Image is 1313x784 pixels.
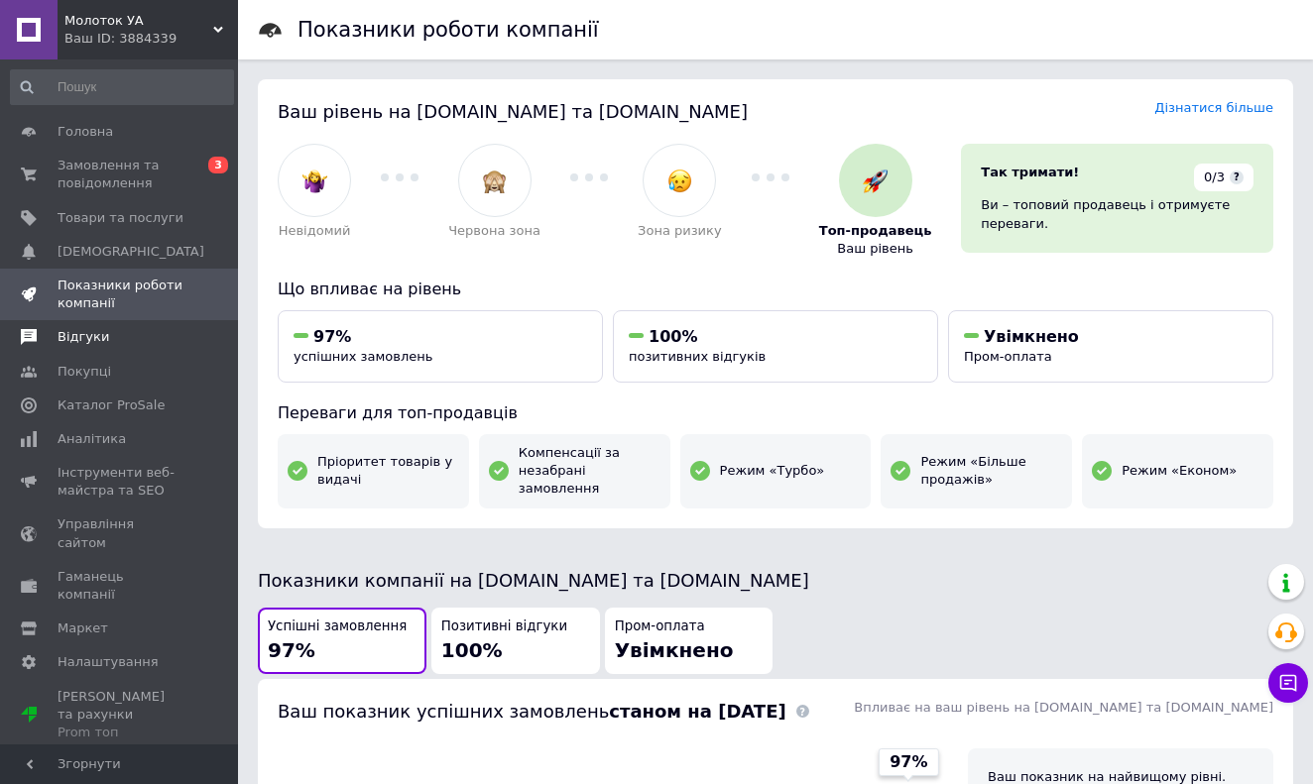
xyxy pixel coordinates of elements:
[629,349,766,364] span: позитивних відгуків
[58,363,111,381] span: Покупці
[58,123,113,141] span: Головна
[720,462,825,480] span: Режим «Турбо»
[58,277,183,312] span: Показники роботи компанії
[279,222,351,240] span: Невідомий
[58,515,183,551] span: Управління сайтом
[64,12,213,30] span: Молоток УА
[1268,663,1308,703] button: Чат з покупцем
[298,18,599,42] h1: Показники роботи компанії
[920,453,1062,489] span: Режим «Більше продажів»
[58,396,165,414] span: Каталог ProSale
[58,328,109,346] span: Відгуки
[605,608,774,674] button: Пром-оплатаУвімкнено
[258,570,809,591] span: Показники компанії на [DOMAIN_NAME] та [DOMAIN_NAME]
[58,688,183,742] span: [PERSON_NAME] та рахунки
[58,568,183,604] span: Гаманець компанії
[278,280,461,298] span: Що впливає на рівень
[890,751,927,773] span: 97%
[278,403,518,422] span: Переваги для топ-продавців
[208,157,228,173] span: 3
[615,617,705,636] span: Пром-оплата
[302,168,327,193] img: :woman-shrugging:
[317,453,459,489] span: Пріоритет товарів у видачі
[649,327,697,346] span: 100%
[854,700,1273,715] span: Впливає на ваш рівень на [DOMAIN_NAME] та [DOMAIN_NAME]
[58,619,108,637] span: Маркет
[819,222,932,240] span: Топ-продавець
[448,222,540,240] span: Червона зона
[278,310,603,383] button: 97%успішних замовлень
[278,101,748,122] span: Ваш рівень на [DOMAIN_NAME] та [DOMAIN_NAME]
[519,444,660,499] span: Компенсації за незабрані замовлення
[964,349,1052,364] span: Пром-оплата
[837,240,913,258] span: Ваш рівень
[58,243,204,261] span: [DEMOGRAPHIC_DATA]
[58,464,183,500] span: Інструменти веб-майстра та SEO
[1230,170,1244,184] span: ?
[64,30,238,48] div: Ваш ID: 3884339
[948,310,1273,383] button: УвімкненоПром-оплата
[863,168,888,193] img: :rocket:
[1122,462,1237,480] span: Режим «Економ»
[58,157,183,192] span: Замовлення та повідомлення
[441,638,503,662] span: 100%
[268,638,315,662] span: 97%
[638,222,722,240] span: Зона ризику
[58,209,183,227] span: Товари та послуги
[1154,100,1273,115] a: Дізнатися більше
[667,168,692,193] img: :disappointed_relieved:
[10,69,234,105] input: Пошук
[1194,164,1253,191] div: 0/3
[268,617,407,636] span: Успішні замовлення
[981,165,1079,179] span: Так тримати!
[294,349,432,364] span: успішних замовлень
[981,196,1253,232] div: Ви – топовий продавець і отримуєте переваги.
[278,701,786,722] span: Ваш показник успішних замовлень
[613,310,938,383] button: 100%позитивних відгуків
[58,724,183,741] div: Prom топ
[258,608,426,674] button: Успішні замовлення97%
[482,168,507,193] img: :see_no_evil:
[615,638,734,662] span: Увімкнено
[441,617,567,636] span: Позитивні відгуки
[58,653,159,671] span: Налаштування
[58,430,126,448] span: Аналітика
[609,701,785,722] b: станом на [DATE]
[313,327,351,346] span: 97%
[431,608,600,674] button: Позитивні відгуки100%
[984,327,1079,346] span: Увімкнено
